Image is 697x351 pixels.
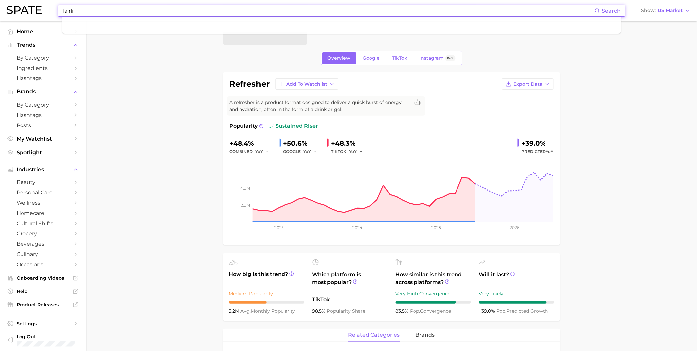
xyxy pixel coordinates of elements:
[479,308,497,314] span: +39.0%
[17,102,69,108] span: by Category
[396,301,471,304] div: 8 / 10
[17,251,69,257] span: culinary
[17,167,69,173] span: Industries
[304,148,318,156] button: YoY
[17,288,69,294] span: Help
[5,134,81,144] a: My Watchlist
[312,296,388,304] span: TikTok
[312,308,327,314] span: 98.5%
[5,63,81,73] a: Ingredients
[62,5,595,16] input: Search here for a brand, industry, or ingredient
[5,73,81,83] a: Hashtags
[274,225,283,230] tspan: 2023
[420,55,444,61] span: Instagram
[229,301,304,304] div: 5 / 10
[5,53,81,63] a: by Category
[349,149,357,154] span: YoY
[17,136,69,142] span: My Watchlist
[5,165,81,175] button: Industries
[5,228,81,239] a: grocery
[17,334,79,340] span: Log Out
[275,78,338,90] button: Add to Watchlist
[5,120,81,130] a: Posts
[5,187,81,198] a: personal care
[5,332,81,349] a: Log out. Currently logged in with e-mail pcherdchu@takasago.com.
[7,6,42,14] img: SPATE
[17,302,69,308] span: Product Releases
[312,271,388,292] span: Which platform is most popular?
[283,148,322,156] div: GOOGLE
[17,28,69,35] span: Home
[522,148,554,156] span: Predicted
[431,225,441,230] tspan: 2025
[479,301,554,304] div: 9 / 10
[331,138,368,149] div: +48.3%
[17,112,69,118] span: Hashtags
[348,332,400,338] span: related categories
[256,148,270,156] button: YoY
[17,241,69,247] span: beverages
[640,6,692,15] button: ShowUS Market
[410,308,420,314] abbr: popularity index
[349,148,364,156] button: YoY
[17,122,69,128] span: Posts
[17,149,69,156] span: Spotlight
[414,52,461,64] a: InstagramBeta
[5,26,81,37] a: Home
[396,308,410,314] span: 83.5%
[502,78,554,90] button: Export Data
[229,308,241,314] span: 3.2m
[410,308,451,314] span: convergence
[357,52,386,64] a: Google
[230,148,274,156] div: combined
[17,220,69,226] span: cultural shifts
[5,208,81,218] a: homecare
[5,286,81,296] a: Help
[17,55,69,61] span: by Category
[5,239,81,249] a: beverages
[230,80,270,88] h1: refresher
[17,65,69,71] span: Ingredients
[641,9,656,12] span: Show
[17,179,69,185] span: beauty
[5,273,81,283] a: Onboarding Videos
[229,270,304,286] span: How big is this trend?
[522,138,554,149] div: +39.0%
[17,275,69,281] span: Onboarding Videos
[602,8,621,14] span: Search
[17,42,69,48] span: Trends
[328,55,351,61] span: Overview
[5,100,81,110] a: by Category
[17,261,69,268] span: occasions
[287,81,327,87] span: Add to Watchlist
[17,210,69,216] span: homecare
[5,319,81,328] a: Settings
[229,290,304,298] div: Medium Popularity
[5,177,81,187] a: beauty
[5,147,81,158] a: Spotlight
[256,149,263,154] span: YoY
[497,308,507,314] abbr: popularity index
[363,55,380,61] span: Google
[269,124,274,129] img: sustained riser
[331,148,368,156] div: TIKTOK
[5,40,81,50] button: Trends
[230,138,274,149] div: +48.4%
[241,308,251,314] abbr: average
[5,300,81,310] a: Product Releases
[304,149,311,154] span: YoY
[479,290,554,298] div: Very Likely
[5,198,81,208] a: wellness
[514,81,543,87] span: Export Data
[510,225,519,230] tspan: 2026
[283,138,322,149] div: +50.6%
[327,308,366,314] span: popularity share
[352,225,362,230] tspan: 2024
[479,271,554,286] span: Will it last?
[17,89,69,95] span: Brands
[241,308,295,314] span: monthly popularity
[269,122,318,130] span: sustained riser
[392,55,408,61] span: TikTok
[497,308,548,314] span: predicted growth
[447,55,454,61] span: Beta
